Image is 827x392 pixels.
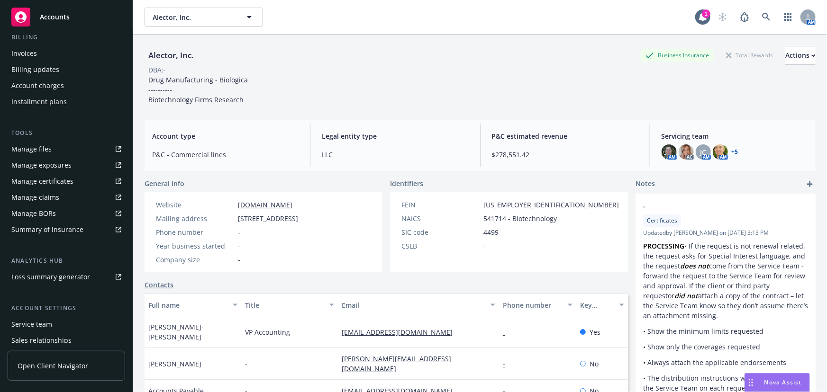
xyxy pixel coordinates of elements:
[241,294,338,316] button: Title
[401,214,480,223] div: NAICS
[8,206,125,221] a: Manage BORs
[148,300,227,310] div: Full name
[8,174,125,189] a: Manage certificates
[503,328,513,337] a: -
[245,327,290,337] span: VP Accounting
[643,326,808,336] p: • Show the minimum limits requested
[145,49,198,62] div: Alector, Inc.
[11,333,72,348] div: Sales relationships
[148,322,237,342] span: [PERSON_NAME]-[PERSON_NAME]
[492,131,638,141] span: P&C estimated revenue
[590,327,600,337] span: Yes
[492,150,638,160] span: $278,551.42
[8,128,125,138] div: Tools
[680,261,709,270] em: does not
[636,178,655,190] span: Notes
[503,300,562,310] div: Phone number
[245,359,247,369] span: -
[643,201,783,211] span: -
[11,190,59,205] div: Manage claims
[700,147,706,157] span: JC
[40,13,70,21] span: Accounts
[8,158,125,173] a: Manage exposures
[643,241,808,321] p: • If the request is not renewal related, the request asks for Special Interest language, and the ...
[8,46,125,61] a: Invoices
[238,214,298,223] span: [STREET_ADDRESS]
[11,142,52,157] div: Manage files
[338,294,499,316] button: Email
[245,300,324,310] div: Title
[156,255,234,265] div: Company size
[785,46,816,64] div: Actions
[11,206,56,221] div: Manage BORs
[322,131,468,141] span: Legal entity type
[152,131,299,141] span: Account type
[713,144,728,160] img: photo
[735,8,754,27] a: Report a Bug
[238,227,240,237] span: -
[148,75,248,104] span: Drug Manufacturing - Biologica ---------- Biotechnology Firms Research
[590,359,599,369] span: No
[499,294,576,316] button: Phone number
[152,150,299,160] span: P&C - Commercial lines
[785,46,816,65] button: Actions
[156,241,234,251] div: Year business started
[401,241,480,251] div: CSLB
[11,78,64,93] div: Account charges
[745,374,757,392] div: Drag to move
[8,94,125,109] a: Installment plans
[11,62,59,77] div: Billing updates
[8,256,125,266] div: Analytics hub
[8,190,125,205] a: Manage claims
[11,317,52,332] div: Service team
[643,229,808,237] span: Updated by [PERSON_NAME] on [DATE] 3:13 PM
[643,357,808,367] p: • Always attach the applicable endorsements
[483,227,499,237] span: 4499
[11,158,72,173] div: Manage exposures
[483,214,557,223] span: 541714 - Biotechnology
[238,255,240,265] span: -
[8,142,125,157] a: Manage files
[11,174,73,189] div: Manage certificates
[576,294,628,316] button: Key contact
[153,12,235,22] span: Alector, Inc.
[757,8,776,27] a: Search
[156,227,234,237] div: Phone number
[8,303,125,313] div: Account settings
[483,200,619,210] span: [US_EMPLOYER_IDENTIFICATION_NUMBER]
[145,178,184,188] span: General info
[674,291,698,300] em: did not
[342,354,451,373] a: [PERSON_NAME][EMAIL_ADDRESS][DOMAIN_NAME]
[662,144,677,160] img: photo
[8,222,125,237] a: Summary of insurance
[238,241,240,251] span: -
[647,216,677,225] span: Certificates
[662,131,808,141] span: Servicing team
[322,150,468,160] span: LLC
[156,200,234,210] div: Website
[11,94,67,109] div: Installment plans
[643,342,808,352] p: • Show only the coverages requested
[390,178,423,188] span: Identifiers
[401,200,480,210] div: FEIN
[643,241,684,250] strong: PROCESSING
[145,294,241,316] button: Full name
[745,373,810,392] button: Nova Assist
[11,222,83,237] div: Summary of insurance
[8,62,125,77] a: Billing updates
[721,49,778,61] div: Total Rewards
[145,8,263,27] button: Alector, Inc.
[18,361,88,371] span: Open Client Navigator
[679,144,694,160] img: photo
[8,78,125,93] a: Account charges
[148,65,166,75] div: DBA: -
[8,269,125,285] a: Loss summary generator
[8,317,125,332] a: Service team
[11,46,37,61] div: Invoices
[342,300,485,310] div: Email
[148,359,201,369] span: [PERSON_NAME]
[580,300,614,310] div: Key contact
[764,378,802,386] span: Nova Assist
[732,149,738,155] a: +5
